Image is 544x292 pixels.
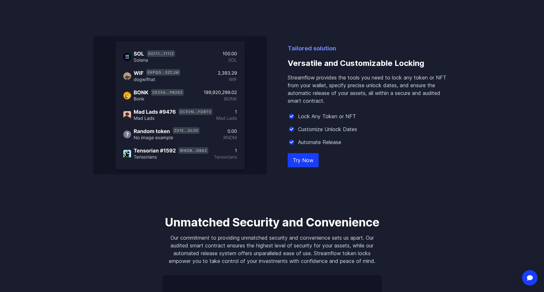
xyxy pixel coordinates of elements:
p: Tailored solution [288,44,451,53]
h3: Unmatched Security and Convenience [162,216,382,229]
img: Versatile and Customizable Locking [93,36,267,174]
p: Our commitment to providing unmatched security and convenience sets us apart. Our audited smart c... [162,234,382,265]
h3: Versatile and Customizable Locking [288,53,451,74]
a: Try Now [288,153,319,167]
div: Open Intercom Messenger [522,270,538,286]
p: Streamflow provides the tools you need to lock any token or NFT from your wallet, specify precise... [288,74,451,105]
p: Customize Unlock Dates [298,125,357,133]
p: Lock Any Token or NFT [298,112,356,120]
p: Automate Release [298,138,341,146]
